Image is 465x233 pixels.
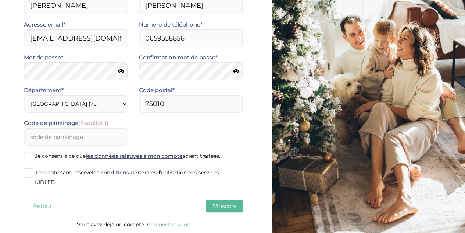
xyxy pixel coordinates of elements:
[35,169,219,185] span: J’accepte sans réserve d’utilisation des services KIDLEE.
[139,95,243,113] input: Code postal
[139,20,203,29] label: Numéro de téléphone*
[24,29,128,47] input: Email
[24,220,243,229] p: Vous avez déjà un compte ?
[24,128,128,146] input: code de parrainage
[24,86,64,95] label: Département*
[24,53,63,62] label: Mot de passe*
[206,200,243,212] button: S'inscrire
[24,20,65,29] label: Adresse email*
[24,118,108,128] label: Code de parrainage
[92,169,157,176] a: les conditions générales
[149,221,190,228] a: Connectez-vous
[24,200,61,212] button: Retour
[86,153,183,159] a: les données relatives à mon compte
[35,153,220,159] span: Je consens à ce que soient traitées.
[139,29,243,47] input: Numero de telephone
[139,86,175,95] label: Code postal*
[212,202,236,209] span: S'inscrire
[139,53,218,62] label: Confirmation mot de passe*
[78,119,108,126] span: (Facultatif)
